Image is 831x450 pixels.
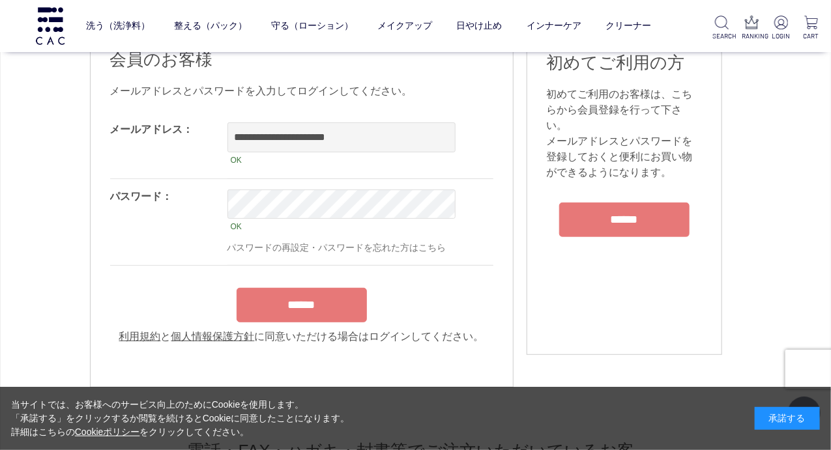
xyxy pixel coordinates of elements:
[547,87,702,180] div: 初めてご利用のお客様は、こちらから会員登録を行って下さい。 メールアドレスとパスワードを登録しておくと便利にお買い物ができるようになります。
[271,10,353,42] a: 守る（ローション）
[171,331,255,342] a: 個人情報保護方針
[712,31,731,41] p: SEARCH
[742,31,761,41] p: RANKING
[772,31,791,41] p: LOGIN
[755,407,820,430] div: 承諾する
[110,83,493,99] div: メールアドレスとパスワードを入力してログインしてください。
[605,10,651,42] a: クリーナー
[712,16,731,41] a: SEARCH
[110,124,194,135] label: メールアドレス：
[802,16,821,41] a: CART
[547,53,685,72] span: 初めてご利用の方
[227,219,456,234] div: OK
[227,242,446,253] a: パスワードの再設定・パスワードを忘れた方はこちら
[110,191,173,202] label: パスワード：
[119,331,161,342] a: 利用規約
[34,7,66,44] img: logo
[527,10,581,42] a: インナーケア
[11,398,350,439] div: 当サイトでは、お客様へのサービス向上のためにCookieを使用します。 「承諾する」をクリックするか閲覧を続けるとCookieに同意したことになります。 詳細はこちらの をクリックしてください。
[742,16,761,41] a: RANKING
[772,16,791,41] a: LOGIN
[378,10,433,42] a: メイクアップ
[174,10,247,42] a: 整える（パック）
[802,31,821,41] p: CART
[75,427,140,437] a: Cookieポリシー
[227,152,456,168] div: OK
[110,329,493,345] div: と に同意いただける場合はログインしてください。
[457,10,503,42] a: 日やけ止め
[86,10,150,42] a: 洗う（洗浄料）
